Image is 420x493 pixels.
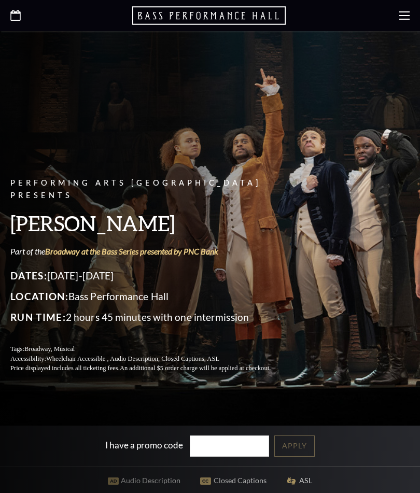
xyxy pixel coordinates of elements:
[24,345,75,353] span: Broadway, Musical
[10,309,296,326] p: 2 hours 45 minutes with one intermission
[45,246,218,256] a: Broadway at the Bass Series presented by PNC Bank
[46,355,219,362] span: Wheelchair Accessible , Audio Description, Closed Captions, ASL
[10,210,296,236] h3: [PERSON_NAME]
[10,246,296,257] p: Part of the
[120,364,271,372] span: An additional $5 order charge will be applied at checkout.
[10,344,296,354] p: Tags:
[10,288,296,305] p: Bass Performance Hall
[10,311,66,323] span: Run Time:
[10,177,296,203] p: Performing Arts [GEOGRAPHIC_DATA] Presents
[10,290,68,302] span: Location:
[10,270,47,281] span: Dates:
[10,354,296,364] p: Accessibility:
[10,363,296,373] p: Price displayed includes all ticketing fees.
[10,267,296,284] p: [DATE]-[DATE]
[105,440,183,450] label: I have a promo code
